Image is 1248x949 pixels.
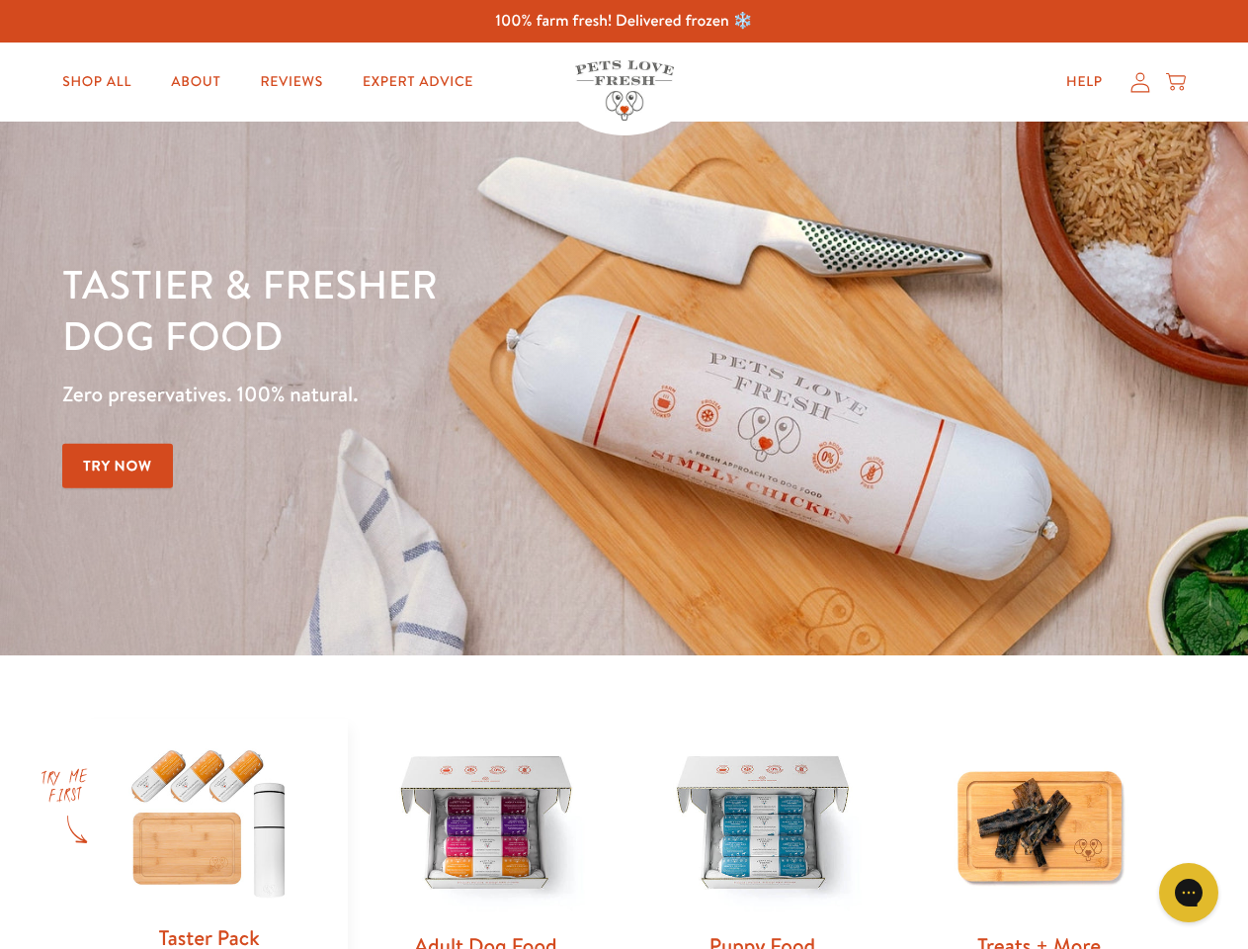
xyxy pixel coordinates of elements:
[62,444,173,488] a: Try Now
[1149,856,1228,929] iframe: Gorgias live chat messenger
[155,62,236,102] a: About
[62,377,811,412] p: Zero preservatives. 100% natural.
[1050,62,1119,102] a: Help
[347,62,489,102] a: Expert Advice
[62,258,811,361] h1: Tastier & fresher dog food
[46,62,147,102] a: Shop All
[244,62,338,102] a: Reviews
[575,60,674,121] img: Pets Love Fresh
